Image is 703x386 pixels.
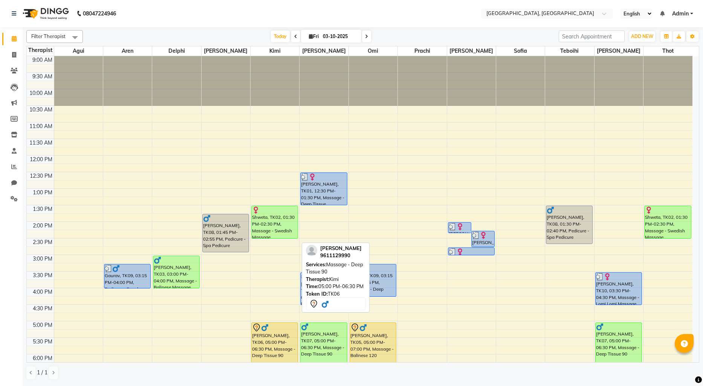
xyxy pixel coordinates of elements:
[19,3,71,24] img: logo
[27,46,54,54] div: Therapist
[306,276,329,282] span: Therapist:
[31,56,54,64] div: 9:00 AM
[472,231,494,247] div: [PERSON_NAME], TK04, 02:15 PM-02:45 PM, Waxing-Waxing Full Legs [DEMOGRAPHIC_DATA] reguler
[306,276,365,283] div: Kimi
[300,46,348,56] span: [PERSON_NAME]
[152,46,201,56] span: Delphi
[31,189,54,197] div: 1:00 PM
[306,291,328,297] span: Token ID:
[643,46,692,56] span: Thot
[596,273,642,305] div: [PERSON_NAME], TK10, 03:30 PM-04:30 PM, Massage - Lomi Lomi Massage 60 mins
[629,31,655,42] button: ADD NEW
[496,46,545,56] span: Sofia
[54,46,103,56] span: Agui
[306,283,318,289] span: Time:
[37,369,47,377] span: 1 / 1
[546,206,592,244] div: [PERSON_NAME], TK08, 01:30 PM-02:40 PM, Pedicure - Spa Pedicure
[671,356,695,378] iframe: chat widget
[31,272,54,279] div: 3:30 PM
[252,323,298,371] div: [PERSON_NAME], TK06, 05:00 PM-06:30 PM, Massage - Deep Tissue 90
[203,214,249,252] div: [PERSON_NAME], TK08, 01:45 PM-02:55 PM, Pedicure - Spa Pedicure
[31,321,54,329] div: 5:00 PM
[545,46,594,56] span: Teboihi
[447,46,496,56] span: [PERSON_NAME]
[596,323,642,371] div: [PERSON_NAME], TK07, 05:00 PM-06:30 PM, Massage - Deep Tissue 90
[28,139,54,147] div: 11:30 AM
[631,34,653,39] span: ADD NEW
[153,256,199,288] div: [PERSON_NAME], TK03, 03:00 PM-04:00 PM, Massage - Balinese Massage
[28,122,54,130] div: 11:00 AM
[306,261,363,275] span: Massage - Deep Tissue 90
[31,33,66,39] span: Filter Therapist
[594,46,643,56] span: [PERSON_NAME]
[28,172,54,180] div: 12:30 PM
[103,46,152,56] span: Aren
[28,156,54,163] div: 12:00 PM
[559,31,625,42] input: Search Appointment
[31,222,54,230] div: 2:00 PM
[301,173,347,205] div: [PERSON_NAME], TK01, 12:30 PM-01:30 PM, Massage - Deep Tissue
[83,3,116,24] b: 08047224946
[320,245,362,251] span: [PERSON_NAME]
[448,223,471,233] div: [PERSON_NAME], TK04, 02:00 PM-02:20 PM, Waxing-Waxing Full hands [DEMOGRAPHIC_DATA] Reguler
[31,354,54,362] div: 6:00 PM
[398,46,446,56] span: Prachi
[271,31,290,42] span: Today
[306,261,326,267] span: Services:
[104,264,150,288] div: Gaurav, TK09, 03:15 PM-04:00 PM, Pedicure - Regular Pedicure
[28,89,54,97] div: 10:00 AM
[28,106,54,114] div: 10:30 AM
[31,73,54,81] div: 9:30 AM
[251,46,299,56] span: Kimi
[252,206,298,238] div: Shweta, TK02, 01:30 PM-02:30 PM, Massage - Swedish Massage
[306,283,365,290] div: 05:00 PM-06:30 PM
[306,290,365,298] div: TK06
[672,10,689,18] span: Admin
[350,264,396,296] div: Gaurav, TK09, 03:15 PM-04:15 PM, Massage - Deep Tissue
[306,245,317,256] img: profile
[31,305,54,313] div: 4:30 PM
[645,206,691,238] div: Shweta, TK02, 01:30 PM-02:30 PM, Massage - Swedish Massage
[31,338,54,346] div: 5:30 PM
[448,248,494,255] div: [PERSON_NAME], TK04, 02:45 PM-03:00 PM, Waxing - Waxing [DEMOGRAPHIC_DATA] Underarms Reguler
[31,288,54,296] div: 4:00 PM
[321,31,358,42] input: 2025-10-03
[31,238,54,246] div: 2:30 PM
[301,273,347,305] div: [PERSON_NAME], TK10, 03:30 PM-04:30 PM, Massage - Lomi Lomi Massage 60 mins
[202,46,250,56] span: [PERSON_NAME]
[301,323,347,371] div: [PERSON_NAME], TK07, 05:00 PM-06:30 PM, Massage - Deep Tissue 90
[31,205,54,213] div: 1:30 PM
[349,46,397,56] span: Omi
[307,34,321,39] span: Fri
[320,252,362,259] div: 9611129990
[31,255,54,263] div: 3:00 PM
